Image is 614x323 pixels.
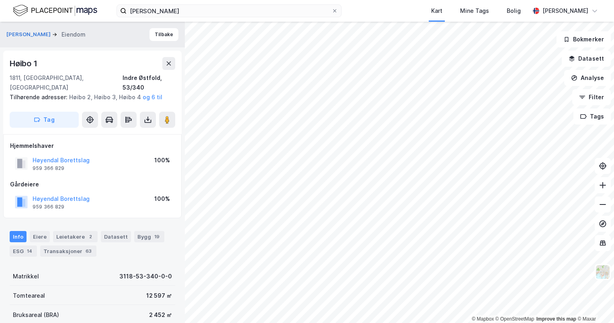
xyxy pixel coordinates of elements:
div: Høibo 2, Høibo 3, Høibo 4 [10,92,169,102]
div: Eiere [30,231,50,242]
div: ESG [10,245,37,257]
div: Tomteareal [13,291,45,301]
img: logo.f888ab2527a4732fd821a326f86c7f29.svg [13,4,97,18]
a: Mapbox [472,316,494,322]
img: Z [595,264,610,280]
iframe: Chat Widget [574,284,614,323]
div: Info [10,231,27,242]
button: [PERSON_NAME] [6,31,52,39]
div: 1811, [GEOGRAPHIC_DATA], [GEOGRAPHIC_DATA] [10,73,123,92]
button: Tilbake [149,28,178,41]
a: OpenStreetMap [495,316,534,322]
button: Tag [10,112,79,128]
span: Tilhørende adresser: [10,94,69,100]
div: 2 [86,233,94,241]
div: 100% [154,194,170,204]
div: 959 366 829 [33,165,64,172]
a: Improve this map [536,316,576,322]
div: Gårdeiere [10,180,175,189]
div: Bygg [134,231,164,242]
div: 14 [25,247,34,255]
div: 2 452 ㎡ [149,310,172,320]
button: Analyse [564,70,611,86]
div: 12 597 ㎡ [146,291,172,301]
div: Bolig [507,6,521,16]
button: Filter [572,89,611,105]
button: Bokmerker [557,31,611,47]
div: Hjemmelshaver [10,141,175,151]
input: Søk på adresse, matrikkel, gårdeiere, leietakere eller personer [127,5,332,17]
div: Høibo 1 [10,57,39,70]
div: 19 [153,233,161,241]
div: Kart [431,6,442,16]
div: Bruksareal (BRA) [13,310,59,320]
div: 100% [154,155,170,165]
div: [PERSON_NAME] [542,6,588,16]
div: Transaksjoner [40,245,96,257]
div: Matrikkel [13,272,39,281]
div: Eiendom [61,30,86,39]
div: Indre Østfold, 53/340 [123,73,175,92]
button: Tags [573,108,611,125]
div: Leietakere [53,231,98,242]
div: 3118-53-340-0-0 [119,272,172,281]
div: Mine Tags [460,6,489,16]
button: Datasett [562,51,611,67]
div: Kontrollprogram for chat [574,284,614,323]
div: 63 [84,247,93,255]
div: 959 366 829 [33,204,64,210]
div: Datasett [101,231,131,242]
